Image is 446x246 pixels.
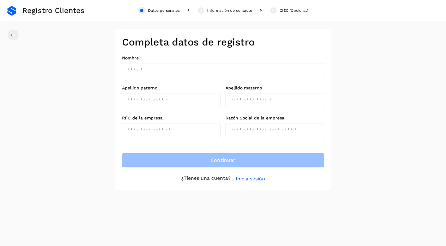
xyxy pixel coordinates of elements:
[211,157,236,164] span: Continuar
[280,8,308,13] div: CIEC (Opcional)
[181,175,231,183] p: ¿Tienes una cuenta?
[207,8,252,13] div: Información de contacto
[22,6,85,15] span: Registro Clientes
[236,175,265,183] a: Inicia sesión
[122,36,324,48] h2: Completa datos de registro
[122,115,221,121] label: RFC de la empresa
[148,8,180,13] div: Datos personales
[225,85,324,91] label: Apellido materno
[122,85,221,91] label: Apellido paterno
[225,115,324,121] label: Razón Social de la empresa
[122,153,324,168] button: Continuar
[122,55,324,61] label: Nombre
